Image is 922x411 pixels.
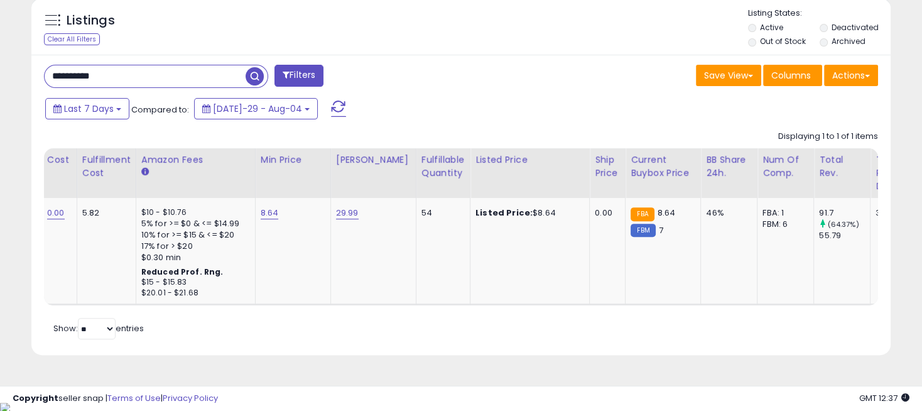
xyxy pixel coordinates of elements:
div: 35.91 [876,207,896,219]
div: $10 - $10.76 [141,207,246,218]
span: 2025-08-12 12:37 GMT [859,392,909,404]
span: [DATE]-29 - Aug-04 [213,102,302,115]
div: [PERSON_NAME] [336,153,411,167]
label: Deactivated [832,22,879,33]
span: Compared to: [131,104,189,116]
div: Total Rev. Diff. [876,153,900,193]
div: $0.30 min [141,252,246,263]
div: 91.7 [819,207,870,219]
div: Fulfillment Cost [82,153,131,180]
div: Total Rev. [819,153,865,180]
div: 17% for > $20 [141,241,246,252]
div: 10% for >= $15 & <= $20 [141,229,246,241]
div: Current Buybox Price [631,153,695,180]
small: FBM [631,224,655,237]
span: Show: entries [53,322,144,334]
label: Active [759,22,783,33]
a: Terms of Use [107,392,161,404]
a: 29.99 [336,207,359,219]
button: [DATE]-29 - Aug-04 [194,98,318,119]
div: Amazon Fees [141,153,250,167]
div: seller snap | | [13,393,218,405]
div: Displaying 1 to 1 of 1 items [778,131,878,143]
b: Listed Price: [475,207,533,219]
div: 5% for >= $0 & <= $14.99 [141,218,246,229]
label: Out of Stock [759,36,805,47]
button: Save View [696,65,761,86]
small: Amazon Fees. [141,167,149,178]
div: Clear All Filters [44,33,100,45]
div: $15 - $15.83 [141,277,246,288]
a: Privacy Policy [163,392,218,404]
small: FBA [631,207,654,221]
span: 7 [659,224,663,236]
span: Last 7 Days [64,102,114,115]
div: Listed Price [475,153,584,167]
div: $20.01 - $21.68 [141,288,246,299]
h5: Listings [67,12,115,30]
b: Reduced Prof. Rng. [141,266,224,277]
label: Archived [832,36,865,47]
div: Min Price [261,153,325,167]
button: Filters [274,65,323,87]
div: Num of Comp. [762,153,808,180]
a: 0.00 [47,207,65,219]
span: 8.64 [658,207,676,219]
div: 54 [421,207,460,219]
div: 55.79 [819,230,870,241]
div: 5.82 [82,207,126,219]
div: FBA: 1 [762,207,804,219]
button: Actions [824,65,878,86]
div: Ship Price [595,153,620,180]
small: (64.37%) [827,219,859,229]
span: Columns [771,69,811,82]
div: BB Share 24h. [706,153,752,180]
strong: Copyright [13,392,58,404]
p: Listing States: [748,8,891,19]
div: 0.00 [595,207,616,219]
div: FBM: 6 [762,219,804,230]
div: Fulfillable Quantity [421,153,465,180]
button: Columns [763,65,822,86]
div: $8.64 [475,207,580,219]
div: Cost [47,153,72,167]
a: 8.64 [261,207,279,219]
div: 46% [706,207,747,219]
button: Last 7 Days [45,98,129,119]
